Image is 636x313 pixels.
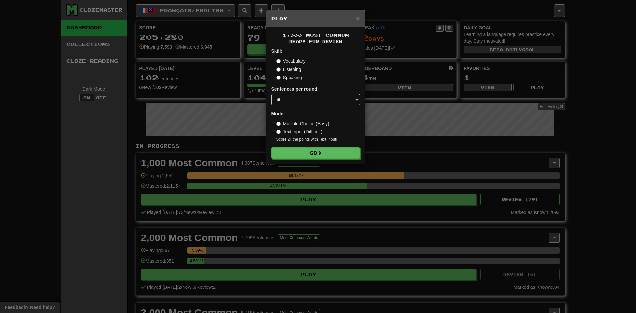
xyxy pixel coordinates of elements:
input: Listening [276,67,281,72]
span: × [356,14,360,22]
label: Text Input (Difficult) [276,129,323,135]
label: Sentences per round: [271,86,319,92]
button: Close [356,15,360,22]
h5: Play [271,15,360,22]
input: Vocabulary [276,59,281,63]
input: Speaking [276,76,281,80]
label: Vocabulary [276,58,306,64]
strong: Mode: [271,111,285,116]
strong: Skill: [271,48,282,54]
label: Multiple Choice (Easy) [276,120,329,127]
small: Score 2x the points with Text Input ! [276,137,360,142]
label: Listening [276,66,301,73]
input: Text Input (Difficult) [276,130,281,134]
input: Multiple Choice (Easy) [276,122,281,126]
span: 1,000 Most Common [282,32,349,38]
button: Go [271,147,360,159]
small: Ready for Review [271,39,360,44]
label: Speaking [276,74,302,81]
